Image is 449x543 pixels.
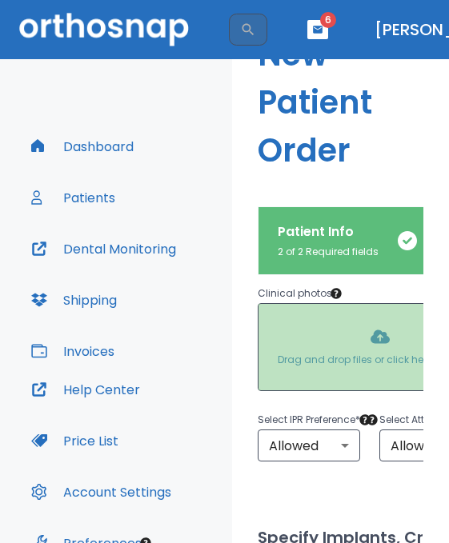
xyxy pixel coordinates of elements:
[229,14,240,46] input: Search by Patient Name or Case #
[22,178,125,217] button: Patients
[22,332,124,370] button: Invoices
[358,413,372,427] div: Tooltip anchor
[22,370,150,409] button: Help Center
[19,13,189,46] img: Orthosnap
[258,410,360,429] p: Select IPR Preference *
[320,12,336,28] span: 6
[22,473,181,511] button: Account Settings
[258,429,360,461] div: Allowed
[22,127,143,166] button: Dashboard
[278,245,379,259] p: 2 of 2 Required fields
[22,230,186,268] button: Dental Monitoring
[278,222,379,242] p: Patient Info
[329,286,343,301] div: Tooltip anchor
[365,413,379,427] div: Tooltip anchor
[22,421,128,460] button: Price List
[22,281,126,319] button: Shipping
